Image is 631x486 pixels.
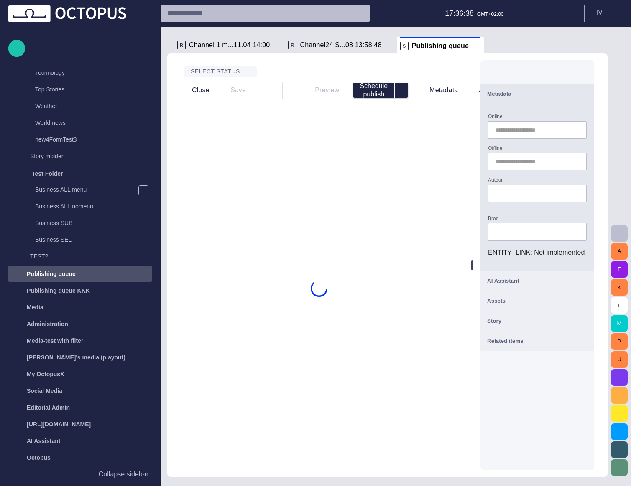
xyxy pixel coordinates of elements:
[412,42,469,50] span: Publishing queue
[18,232,152,249] div: Business SEL
[487,278,519,284] span: AI Assistant
[288,41,296,49] p: R
[8,466,152,483] button: Collapse sidebar
[395,83,408,98] button: select publish option
[189,41,270,49] span: Channel 1 m...11.04 14:00
[27,370,64,378] p: My OctopusX
[415,83,461,98] button: Metadata
[35,135,152,144] p: new4FormTest3
[27,453,51,462] p: Octopus
[18,215,152,232] div: Business SUB
[35,68,152,77] p: Technology
[464,83,518,98] button: AI Assistant
[18,65,152,82] div: Technology
[8,449,152,466] div: Octopus
[488,248,587,258] div: ENTITY_LINK : Not implemented
[611,261,628,278] button: F
[8,416,152,433] div: [URL][DOMAIN_NAME]
[27,337,83,345] p: Media-test with filter
[174,37,285,53] div: RChannel 1 m...11.04 14:00
[480,291,594,311] button: Assets
[27,303,43,311] p: Media
[353,83,408,98] div: Button group with publish options
[300,41,381,49] span: Channel24 S...08 13:58:48
[27,353,125,362] p: [PERSON_NAME]'s media (playout)
[397,37,484,53] div: SPublishing queue
[480,331,594,351] button: Related items
[99,469,148,479] p: Collapse sidebar
[480,311,594,331] button: Story
[590,5,626,20] button: IV
[27,387,62,395] p: Social Media
[611,243,628,260] button: A
[488,145,502,152] label: Offline
[488,113,503,120] label: Online
[611,315,628,332] button: M
[285,37,396,53] div: RChannel24 S...08 13:58:48
[35,202,152,210] p: Business ALL nomenu
[480,271,594,291] button: AI Assistant
[521,83,559,98] button: Assets
[27,286,90,295] p: Publishing queue KKK
[177,83,212,98] button: Close
[8,266,152,282] div: Publishing queue
[35,102,152,110] p: Weather
[400,42,409,50] p: S
[35,119,152,127] p: World news
[27,420,91,428] p: [URL][DOMAIN_NAME]
[611,333,628,350] button: P
[353,83,395,98] button: Schedule publish
[18,182,152,199] div: Business ALL menu
[487,91,511,97] span: Metadata
[27,403,70,412] p: Editorial Admin
[8,5,126,22] img: Octopus News Room
[184,66,257,77] button: Select status
[487,298,506,304] span: Assets
[18,82,152,99] div: Top Stories
[487,318,501,324] span: Story
[18,132,152,149] div: new4FormTest3
[18,199,152,215] div: Business ALL nomenu
[27,437,60,445] p: AI Assistant
[35,85,152,94] p: Top Stories
[30,252,152,261] p: TEST2
[480,84,594,104] button: Metadata
[18,115,152,132] div: World news
[32,170,63,178] p: Test Folder
[8,433,152,449] div: AI Assistant
[27,270,76,278] p: Publishing queue
[611,297,628,314] button: L
[488,215,498,222] label: Bron
[8,332,152,349] div: Media-test with filter
[27,320,68,328] p: Administration
[35,235,152,244] p: Business SEL
[445,8,474,19] p: 17:36:38
[35,219,152,227] p: Business SUB
[35,185,138,194] p: Business ALL menu
[487,338,524,344] span: Related items
[18,99,152,115] div: Weather
[13,249,152,266] div: TEST2
[177,41,186,49] p: R
[488,177,503,184] label: Auteur
[611,351,628,368] button: U
[611,279,628,296] button: K
[8,299,152,316] div: Media
[13,149,152,165] div: Story molder
[596,8,603,18] p: I V
[8,349,152,366] div: [PERSON_NAME]'s media (playout)
[30,152,152,160] p: Story molder
[477,10,504,18] p: GMT+02:00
